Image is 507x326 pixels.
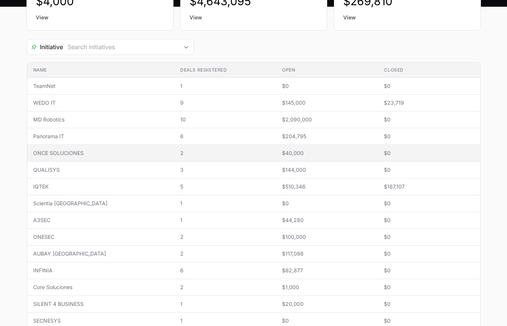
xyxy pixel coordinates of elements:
th: Name [27,63,174,78]
span: $40,000 [282,149,372,157]
span: $187,107 [384,183,474,190]
span: 2 [180,149,270,157]
span: $0 [384,149,474,157]
span: $117,086 [282,250,372,257]
span: QUALISYS [33,166,168,174]
span: $0 [384,116,474,123]
a: View [190,14,318,21]
span: 2 [180,284,270,291]
span: $0 [282,82,372,90]
span: 2 [180,250,270,257]
span: 1 [180,216,270,224]
span: 1 [180,300,270,308]
span: $20,000 [282,300,372,308]
span: $44,280 [282,216,372,224]
span: WEDO IT [33,99,168,107]
div: Open [179,39,194,54]
span: $100,000 [282,233,372,241]
span: 1 [180,200,270,207]
span: MD Robotics [33,116,168,123]
span: 1 [180,82,270,90]
span: $0 [282,200,372,207]
span: ONCE SOLUCIONES [33,149,168,157]
span: 5 [180,183,270,190]
span: 2 [180,233,270,241]
input: Search initiatives [63,39,179,54]
span: $0 [282,317,372,325]
span: $0 [384,267,474,274]
span: $0 [384,133,474,140]
span: INFINIA [33,267,168,274]
span: $23,719 [384,99,474,107]
span: $0 [384,300,474,308]
th: Open [276,63,378,78]
span: Core Soluciones [33,284,168,291]
span: $0 [384,317,474,325]
span: $2,090,000 [282,116,372,123]
span: Panorama IT [33,133,168,140]
span: $0 [384,216,474,224]
span: $82,877 [282,267,372,274]
a: View [343,14,472,21]
span: IQTEK [33,183,168,190]
span: Initiative [27,42,63,51]
th: Deals registered [174,63,276,78]
span: 10 [180,116,270,123]
span: Scientia [GEOGRAPHIC_DATA] [33,200,168,207]
span: 1 [180,317,270,325]
a: View [36,14,164,21]
span: $204,795 [282,133,372,140]
span: SECNESYS [33,317,168,325]
span: $145,000 [282,99,372,107]
span: $0 [384,250,474,257]
span: 3 [180,166,270,174]
span: $0 [384,166,474,174]
span: $144,000 [282,166,372,174]
span: 6 [180,267,270,274]
span: 9 [180,99,270,107]
span: $0 [384,233,474,241]
span: ONESEC [33,233,168,241]
span: SILENT 4 BUSINESS [33,300,168,308]
span: 6 [180,133,270,140]
span: $510,346 [282,183,372,190]
span: $1,000 [282,284,372,291]
span: $0 [384,82,474,90]
span: $0 [384,200,474,207]
span: TeamNet [33,82,168,90]
span: A3SEC [33,216,168,224]
span: AUBAY [GEOGRAPHIC_DATA] [33,250,168,257]
th: Closed [378,63,480,78]
span: $0 [384,284,474,291]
